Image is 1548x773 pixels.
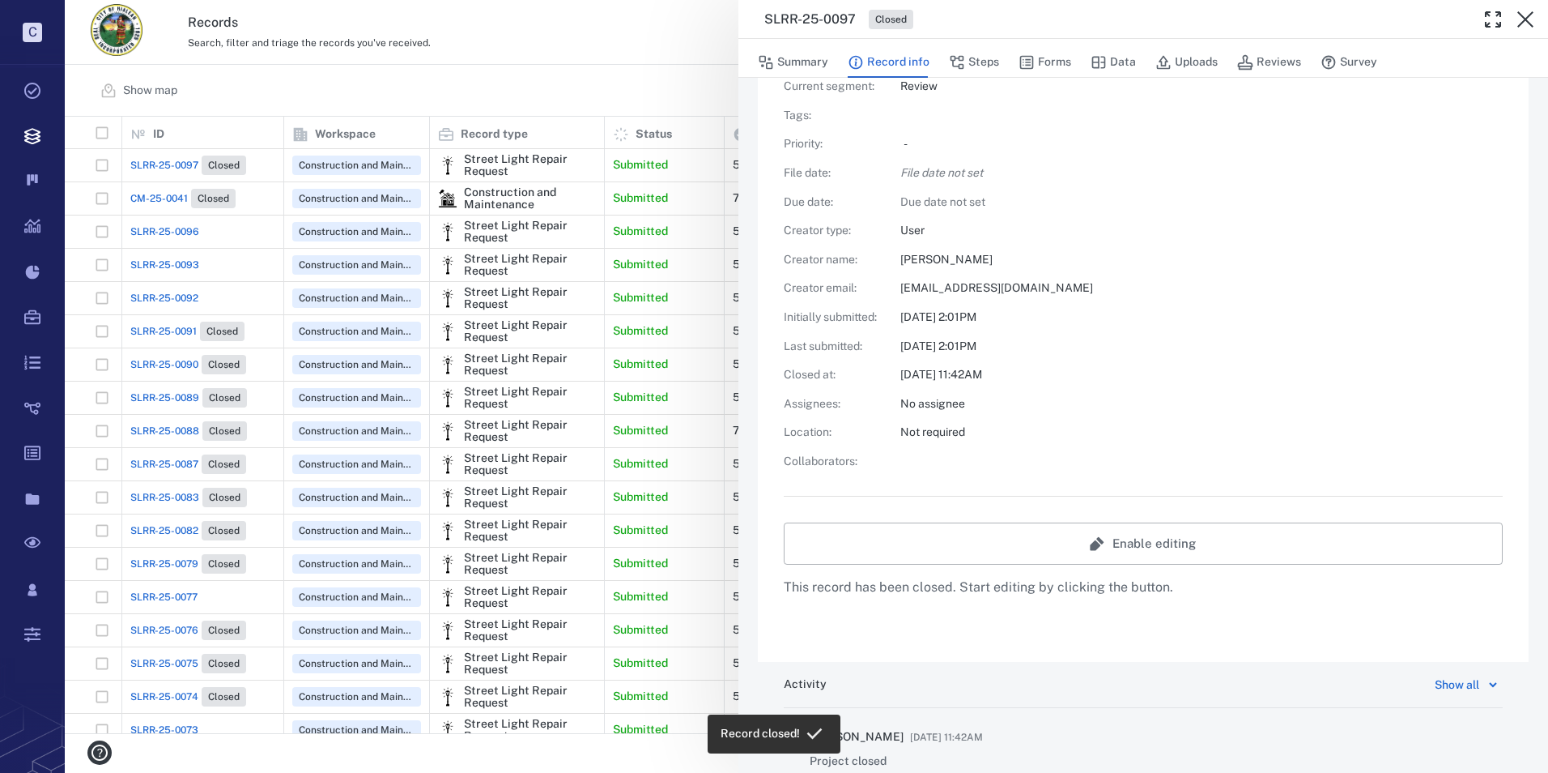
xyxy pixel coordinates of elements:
[900,367,1503,383] p: [DATE] 11:42AM
[1155,47,1218,78] button: Uploads
[784,339,881,355] p: Last submitted :
[784,194,881,211] p: Due date :
[900,396,1503,412] p: No assignee
[900,425,1503,441] p: Not required
[810,754,887,770] span: Project closed
[784,79,881,95] p: Current segment :
[1320,47,1377,78] button: Survey
[784,523,1503,565] button: Enable editing
[810,729,904,745] span: [PERSON_NAME]
[764,10,856,29] h3: SLRR-25-0097
[13,13,704,28] body: Rich Text Area. Press ALT-0 for help.
[900,194,1503,211] p: Due date not set
[900,165,1503,182] p: File date not set
[784,280,881,297] p: Creator email :
[23,23,42,42] p: C
[784,252,881,268] p: Creator name :
[949,47,999,78] button: Steps
[1435,675,1479,694] div: Show all
[1509,3,1542,36] button: Close
[872,13,910,27] span: Closed
[904,136,1503,152] p: -
[1237,47,1301,78] button: Reviews
[1477,3,1509,36] button: Toggle Fullscreen
[758,47,828,78] button: Summary
[784,578,1503,597] p: This record has been closed. Start editing by clicking the button.
[900,252,1503,268] p: [PERSON_NAME]
[910,728,983,747] span: [DATE] 11:42AM
[36,11,70,26] span: Help
[721,720,800,749] div: Record closed!
[784,136,881,152] p: Priority :
[848,47,929,78] button: Record info
[900,223,1503,239] p: User
[784,223,881,239] p: Creator type :
[1091,47,1136,78] button: Data
[900,310,1503,326] p: [DATE] 2:01PM
[784,310,881,326] p: Initially submitted :
[900,339,1503,355] p: [DATE] 2:01PM
[900,280,1503,297] p: [EMAIL_ADDRESS][DOMAIN_NAME]
[900,79,1503,95] p: Review
[784,165,881,182] p: File date :
[784,454,881,470] p: Collaborators :
[784,396,881,412] p: Assignees :
[784,425,881,441] p: Location :
[1019,47,1071,78] button: Forms
[784,367,881,383] p: Closed at :
[784,677,827,693] h6: Activity
[784,108,881,124] p: Tags :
